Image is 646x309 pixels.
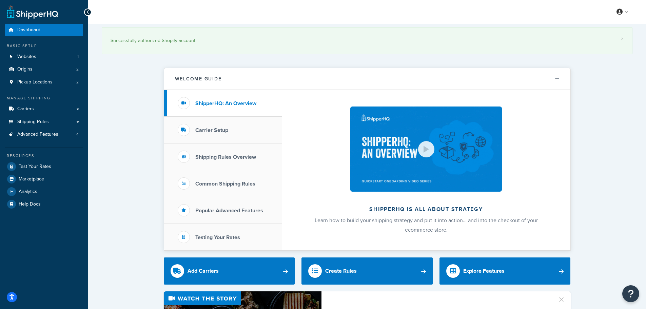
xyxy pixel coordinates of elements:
[17,119,49,125] span: Shipping Rules
[5,63,83,76] li: Origins
[5,95,83,101] div: Manage Shipping
[5,128,83,141] li: Advanced Features
[5,173,83,185] a: Marketplace
[5,24,83,36] a: Dashboard
[439,257,571,285] a: Explore Features
[5,198,83,210] a: Help Docs
[5,160,83,173] a: Test Your Rates
[5,76,83,89] li: Pickup Locations
[164,257,295,285] a: Add Carriers
[188,266,219,276] div: Add Carriers
[5,76,83,89] a: Pickup Locations2
[5,128,83,141] a: Advanced Features4
[5,103,83,115] a: Carriers
[17,79,53,85] span: Pickup Locations
[195,127,228,133] h3: Carrier Setup
[111,36,624,45] div: Successfully authorized Shopify account
[19,201,41,207] span: Help Docs
[5,51,83,63] li: Websites
[195,181,255,187] h3: Common Shipping Rules
[350,107,502,192] img: ShipperHQ is all about strategy
[17,27,40,33] span: Dashboard
[17,54,36,60] span: Websites
[5,116,83,128] a: Shipping Rules
[315,216,538,234] span: Learn how to build your shipping strategy and put it into action… and into the checkout of your e...
[5,153,83,159] div: Resources
[301,257,433,285] a: Create Rules
[17,66,33,72] span: Origins
[325,266,357,276] div: Create Rules
[195,100,256,107] h3: ShipperHQ: An Overview
[195,208,263,214] h3: Popular Advanced Features
[76,132,79,137] span: 4
[5,51,83,63] a: Websites1
[5,43,83,49] div: Basic Setup
[5,63,83,76] a: Origins2
[5,186,83,198] a: Analytics
[175,76,222,81] h2: Welcome Guide
[195,234,240,240] h3: Testing Your Rates
[300,206,552,212] h2: ShipperHQ is all about strategy
[19,176,44,182] span: Marketplace
[19,164,51,170] span: Test Your Rates
[195,154,256,160] h3: Shipping Rules Overview
[17,106,34,112] span: Carriers
[622,285,639,302] button: Open Resource Center
[76,66,79,72] span: 2
[19,189,37,195] span: Analytics
[17,132,58,137] span: Advanced Features
[621,36,624,41] a: ×
[164,68,570,90] button: Welcome Guide
[76,79,79,85] span: 2
[463,266,505,276] div: Explore Features
[77,54,79,60] span: 1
